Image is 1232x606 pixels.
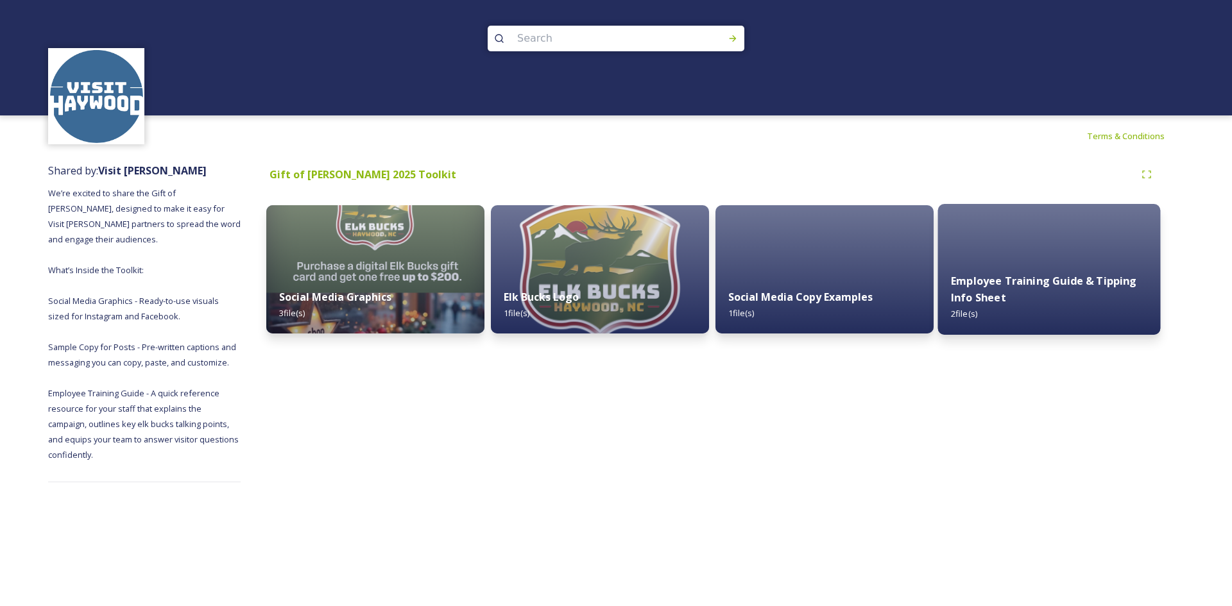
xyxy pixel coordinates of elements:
strong: Visit [PERSON_NAME] [98,164,207,178]
span: Terms & Conditions [1087,130,1165,142]
span: We’re excited to share the Gift of [PERSON_NAME], designed to make it easy for Visit [PERSON_NAME... [48,187,243,460]
strong: Employee Training Guide & Tipping Info Sheet [951,274,1137,305]
strong: Social Media Copy Examples [728,290,873,304]
strong: Elk Bucks Logo [504,290,579,304]
img: 9c9e7043-bae5-49cd-9e71-a8c5de850ad7.jpg [491,205,709,333]
span: Shared by: [48,164,207,178]
span: 2 file(s) [951,308,977,319]
img: f192defd-5731-4c48-91fd-ed1529879f15.jpg [266,205,484,333]
input: Search [511,24,687,53]
span: 1 file(s) [728,307,754,319]
strong: Social Media Graphics [279,290,391,304]
a: Terms & Conditions [1087,128,1184,144]
span: 3 file(s) [279,307,305,319]
img: images.png [50,50,143,143]
strong: Gift of [PERSON_NAME] 2025 Toolkit [269,167,456,181]
span: 1 file(s) [504,307,529,319]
